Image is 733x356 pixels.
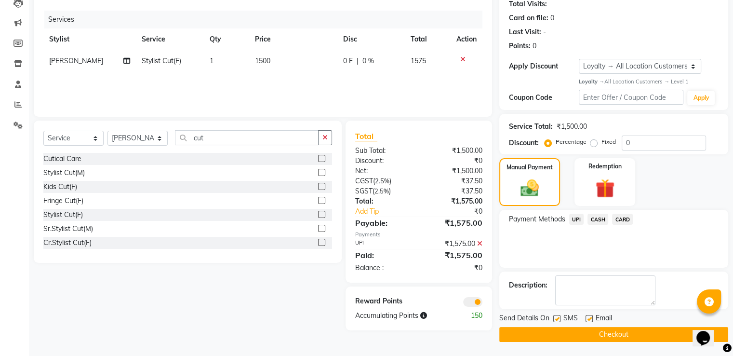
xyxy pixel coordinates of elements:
div: ₹37.50 [419,176,490,186]
div: Paid: [348,249,419,261]
div: Payments [355,231,482,239]
label: Fixed [601,137,616,146]
div: Total: [348,196,419,206]
span: 1 [210,56,213,65]
div: Fringe Cut(F) [43,196,83,206]
img: _cash.svg [515,178,545,199]
button: Checkout [499,327,728,342]
div: Description: [509,280,547,290]
div: Stylist Cut(M) [43,168,85,178]
div: ₹1,575.00 [419,196,490,206]
span: UPI [569,214,584,225]
th: Total [405,28,451,50]
span: 1575 [411,56,426,65]
span: Email [596,313,612,325]
span: Stylist Cut(F) [142,56,181,65]
div: UPI [348,239,419,249]
div: ₹1,500.00 [419,146,490,156]
div: ( ) [348,186,419,196]
div: Reward Points [348,296,419,307]
div: Points: [509,41,531,51]
div: Sub Total: [348,146,419,156]
div: Kids Cut(F) [43,182,77,192]
span: 0 F [343,56,353,66]
div: - [543,27,546,37]
input: Search or Scan [175,130,319,145]
div: ₹0 [419,263,490,273]
span: 1500 [255,56,270,65]
div: Accumulating Points [348,311,454,321]
div: ₹37.50 [419,186,490,196]
div: ₹1,575.00 [419,239,490,249]
div: Service Total: [509,122,553,132]
iframe: chat widget [693,317,723,346]
span: SMS [563,313,578,325]
span: CGST [355,177,373,185]
th: Action [451,28,482,50]
span: Send Details On [499,313,549,325]
div: Sr.Stylist Cut(M) [43,224,93,234]
div: Cr.Stylist Cut(F) [43,238,92,248]
th: Stylist [43,28,136,50]
div: ( ) [348,176,419,186]
span: 0 % [362,56,374,66]
div: Discount: [509,138,539,148]
div: ₹0 [430,206,489,217]
div: 0 [550,13,554,23]
span: Total [355,131,377,141]
th: Disc [337,28,405,50]
a: Add Tip [348,206,430,217]
span: [PERSON_NAME] [49,56,103,65]
div: Apply Discount [509,61,579,71]
label: Manual Payment [506,163,553,172]
div: ₹1,575.00 [419,217,490,229]
div: Stylist Cut(F) [43,210,83,220]
label: Percentage [556,137,586,146]
button: Apply [687,91,715,105]
div: ₹0 [419,156,490,166]
span: 2.5% [374,187,389,195]
img: _gift.svg [589,177,621,201]
div: 0 [533,41,536,51]
div: Payable: [348,217,419,229]
th: Service [136,28,204,50]
div: Discount: [348,156,419,166]
div: Services [44,11,490,28]
span: Payment Methods [509,214,565,224]
span: CARD [612,214,633,225]
div: Coupon Code [509,93,579,103]
th: Qty [204,28,249,50]
div: Balance : [348,263,419,273]
div: ₹1,575.00 [419,249,490,261]
span: 2.5% [375,177,389,185]
label: Redemption [588,162,622,171]
th: Price [249,28,337,50]
div: ₹1,500.00 [557,122,587,132]
div: Net: [348,166,419,176]
span: | [357,56,359,66]
input: Enter Offer / Coupon Code [579,90,684,105]
span: CASH [587,214,608,225]
strong: Loyalty → [579,78,604,85]
div: 150 [454,311,489,321]
div: ₹1,500.00 [419,166,490,176]
div: All Location Customers → Level 1 [579,78,719,86]
span: SGST [355,187,373,195]
div: Last Visit: [509,27,541,37]
div: Card on file: [509,13,548,23]
div: Cutical Care [43,154,81,164]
